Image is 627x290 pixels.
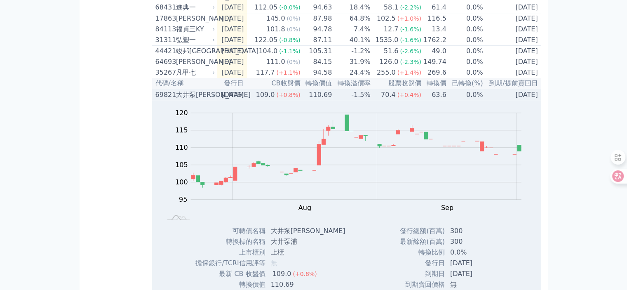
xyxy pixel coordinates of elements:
[392,236,445,247] td: 最新餘額(百萬)
[175,178,188,186] tspan: 100
[422,2,447,13] td: 61.4
[441,203,453,211] tspan: Sep
[447,35,484,46] td: 0.0%
[447,2,484,13] td: 0.0%
[266,236,352,247] td: 大井泵浦
[265,57,287,67] div: 111.0
[397,92,421,98] span: (+0.4%)
[155,57,174,67] div: 64693
[400,37,421,43] span: (-1.6%)
[217,78,247,89] th: 發行日
[332,89,371,100] td: -1.5%
[422,78,447,89] th: 轉換價
[382,2,400,12] div: 58.1
[155,35,174,45] div: 31311
[257,46,279,56] div: 104.0
[447,57,484,67] td: 0.0%
[175,126,188,134] tspan: 115
[265,14,287,24] div: 145.0
[397,69,421,76] span: (+1.4%)
[276,69,300,76] span: (+1.1%)
[422,13,447,24] td: 116.5
[392,247,445,258] td: 轉換比例
[287,59,301,65] span: (0%)
[375,14,397,24] div: 102.5
[382,46,400,56] div: 51.6
[175,143,188,151] tspan: 110
[155,2,174,12] div: 68431
[422,67,447,78] td: 269.6
[392,258,445,269] td: 發行日
[176,90,214,100] div: 大井泵[PERSON_NAME]
[186,269,265,279] td: 最新 CB 收盤價
[301,78,333,89] th: 轉換價值
[265,24,287,34] div: 101.8
[422,89,447,100] td: 63.6
[400,4,421,11] span: (-2.2%)
[332,2,371,13] td: 18.4%
[400,59,421,65] span: (-2.3%)
[392,279,445,290] td: 到期賣回價格
[301,57,333,67] td: 84.15
[186,247,265,258] td: 上市櫃別
[279,4,301,11] span: (-0.0%)
[484,13,541,24] td: [DATE]
[176,35,214,45] div: 弘塑一
[301,13,333,24] td: 87.98
[287,15,301,22] span: (0%)
[445,258,507,269] td: [DATE]
[186,236,265,247] td: 轉換標的名稱
[152,78,217,89] th: 代碼/名稱
[371,78,422,89] th: 股票收盤價
[253,2,279,12] div: 112.05
[301,89,333,100] td: 110.69
[279,48,301,54] span: (-1.1%)
[176,57,214,67] div: [PERSON_NAME]
[176,14,214,24] div: [PERSON_NAME]
[484,57,541,67] td: [DATE]
[422,46,447,57] td: 49.0
[332,35,371,46] td: 40.1%
[332,46,371,57] td: -1.2%
[392,226,445,236] td: 發行總額(百萬)
[276,92,300,98] span: (+0.8%)
[445,236,507,247] td: 300
[422,24,447,35] td: 13.4
[484,46,541,57] td: [DATE]
[247,78,301,89] th: CB收盤價
[397,15,421,22] span: (+1.0%)
[400,26,421,33] span: (-1.6%)
[445,279,507,290] td: 無
[447,13,484,24] td: 0.0%
[332,24,371,35] td: 7.4%
[171,108,534,228] g: Chart
[447,89,484,100] td: 0.0%
[155,46,174,56] div: 44421
[379,90,397,100] div: 70.4
[445,226,507,236] td: 300
[271,269,293,279] div: 109.0
[445,269,507,279] td: [DATE]
[266,279,352,290] td: 110.69
[186,279,265,290] td: 轉換價值
[179,195,187,203] tspan: 95
[382,24,400,34] div: 12.7
[447,67,484,78] td: 0.0%
[176,2,214,12] div: 進典一
[271,259,277,267] span: 無
[155,24,174,34] div: 84113
[484,2,541,13] td: [DATE]
[217,2,247,13] td: [DATE]
[447,46,484,57] td: 0.0%
[445,247,507,258] td: 0.0%
[217,13,247,24] td: [DATE]
[447,24,484,35] td: 0.0%
[332,13,371,24] td: 64.8%
[217,24,247,35] td: [DATE]
[176,46,214,56] div: 竣邦[GEOGRAPHIC_DATA]
[217,57,247,67] td: [DATE]
[484,67,541,78] td: [DATE]
[484,89,541,100] td: [DATE]
[176,24,214,34] div: 福貞三KY
[373,35,400,45] div: 1535.0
